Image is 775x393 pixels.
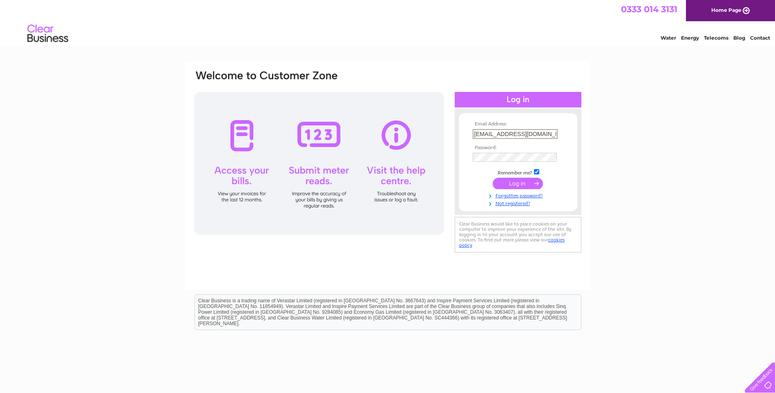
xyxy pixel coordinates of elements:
div: Clear Business would like to place cookies on your computer to improve your experience of the sit... [455,217,581,252]
img: logo.png [27,21,69,46]
a: Blog [733,35,745,41]
a: Contact [750,35,770,41]
a: Not registered? [473,199,565,207]
th: Email Address: [471,121,565,127]
a: cookies policy [459,237,565,248]
th: Password: [471,145,565,151]
td: Remember me? [471,168,565,176]
a: Forgotten password? [473,191,565,199]
a: 0333 014 3131 [621,4,677,14]
input: Submit [493,178,543,189]
a: Telecoms [704,35,728,41]
a: Water [661,35,676,41]
div: Clear Business is a trading name of Verastar Limited (registered in [GEOGRAPHIC_DATA] No. 3667643... [195,4,581,40]
a: Energy [681,35,699,41]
